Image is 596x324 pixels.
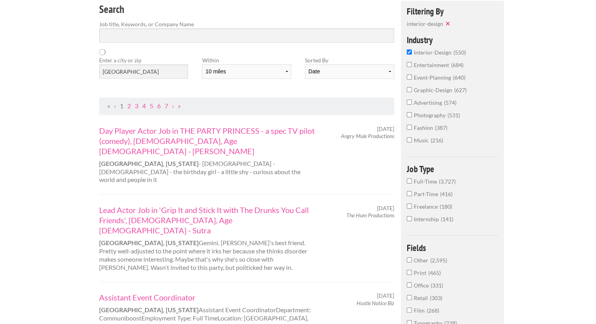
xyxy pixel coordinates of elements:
svg: Results are loading [99,49,105,55]
input: photography531 [407,112,412,117]
span: entertainment [414,62,451,68]
input: Print465 [407,270,412,275]
span: interior-design [407,20,443,27]
input: graphic-design627 [407,87,412,92]
input: entertainment684 [407,62,412,67]
input: Part-Time416 [407,191,412,196]
a: Page 6 [157,102,161,109]
span: 141 [441,216,453,222]
select: Sort results by [305,64,394,79]
strong: [GEOGRAPHIC_DATA], [US_STATE] [99,239,199,246]
input: interior-design550 [407,49,412,55]
span: 531 [447,112,460,118]
span: 2,595 [430,257,447,264]
label: Within [202,56,291,64]
a: Page 5 [150,102,153,109]
span: Previous Page [114,102,116,109]
span: photography [414,112,447,118]
button: ✕ [443,20,454,27]
span: 268 [427,307,439,314]
span: music [414,137,431,144]
span: Internship [414,216,441,222]
h3: Search [99,2,394,17]
span: [DATE] [377,292,394,299]
a: Last Page, Page 421 [178,102,181,109]
input: Office331 [407,282,412,288]
input: event-planning640 [407,75,412,80]
span: advertising [414,99,444,106]
span: 416 [440,191,453,197]
span: Print [414,269,428,276]
h4: Industry [407,35,498,44]
a: Lead Actor Job in 'Grip It and Stick It with The Drunks You Call Friends', [DEMOGRAPHIC_DATA], Ag... [99,205,317,235]
a: Page 3 [135,102,138,109]
span: Retail [414,295,430,301]
span: 627 [454,87,467,93]
span: 216 [431,137,443,144]
label: Enter a city or zip [99,56,188,64]
span: Freelance [414,203,440,210]
a: Day Player Actor Job in THE PARTY PRINCESS - a spec TV pilot (comedy), [DEMOGRAPHIC_DATA], Age [D... [99,126,317,156]
h4: Job Type [407,164,498,173]
input: Other2,595 [407,257,412,262]
span: Film [414,307,427,314]
input: Freelance180 [407,204,412,209]
a: Next Page [172,102,174,109]
input: fashion387 [407,125,412,130]
label: Sorted By [305,56,394,64]
input: music216 [407,137,412,142]
em: The Hum Productions [346,212,394,218]
input: advertising574 [407,100,412,105]
strong: [GEOGRAPHIC_DATA], [US_STATE] [99,306,199,313]
strong: [GEOGRAPHIC_DATA], [US_STATE] [99,160,199,167]
a: Assistant Event Coordinator [99,292,317,302]
span: [DATE] [377,205,394,212]
span: 180 [440,203,452,210]
span: graphic-design [414,87,454,93]
span: Office [414,282,431,289]
div: - [DEMOGRAPHIC_DATA] - [DEMOGRAPHIC_DATA] - the birthday girl - a little shy - curious about the ... [92,126,324,184]
span: 465 [428,269,441,276]
em: Angry Mule Productions [341,133,394,139]
input: Retail303 [407,295,412,300]
a: Page 7 [165,102,168,109]
span: First Page [107,102,110,109]
h4: Fields [407,243,498,252]
input: Film268 [407,308,412,313]
span: 684 [451,62,464,68]
a: Page 2 [127,102,131,109]
div: Gemini. [PERSON_NAME]'s best friend. Pretty well-adjusted to the point where it irks her because ... [92,205,324,271]
label: Job title, Keywords, or Company Name [99,20,394,28]
span: Part-Time [414,191,440,197]
span: 331 [431,282,443,289]
span: 3,727 [439,178,456,185]
span: 387 [435,124,447,131]
input: Search [99,28,394,43]
span: [DATE] [377,126,394,133]
span: 574 [444,99,457,106]
span: Other [414,257,430,264]
span: fashion [414,124,435,131]
a: Page 1 [120,102,123,109]
span: interior-design [414,49,453,56]
em: Hustle Notice Biz [357,300,394,306]
span: Full-Time [414,178,439,185]
h4: Filtering By [407,7,498,16]
a: Page 4 [142,102,146,109]
span: 550 [453,49,466,56]
input: Internship141 [407,216,412,221]
span: 640 [453,74,466,81]
span: 303 [430,295,442,301]
span: event-planning [414,74,453,81]
input: Full-Time3,727 [407,178,412,184]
